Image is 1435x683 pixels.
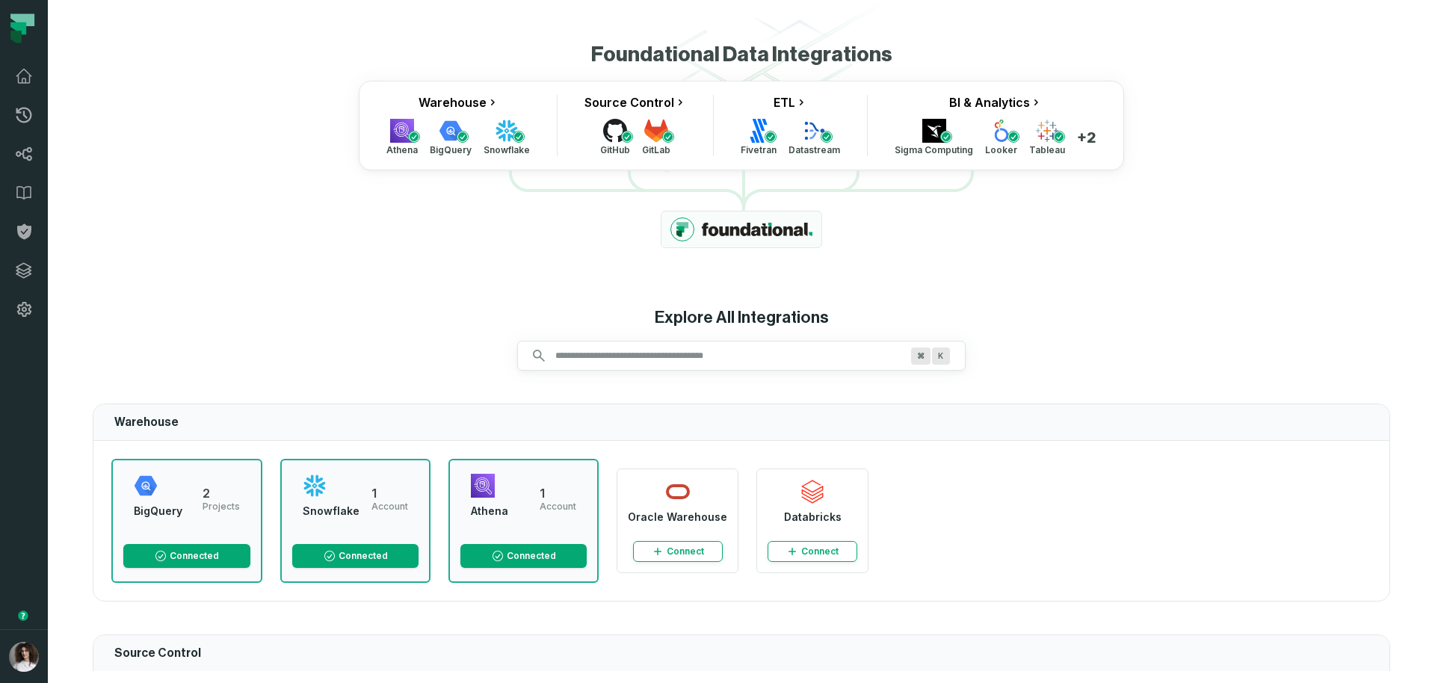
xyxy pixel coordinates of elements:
span: Datastream [789,144,840,156]
span: Athena [386,144,418,156]
span: BigQuery [134,504,182,526]
div: Foundational Data Integrations [591,42,892,67]
img: avatar of Aluma Gelbard [9,642,39,672]
span: Account [540,501,576,512]
span: Snowflake [484,144,530,156]
span: GitLab [642,144,670,156]
span: Press ⌘ + K to focus the search bar [911,347,931,365]
div: Explore All Integrations [655,308,829,327]
button: Connected [123,544,250,568]
span: Looker [985,144,1017,156]
a: ETL [774,95,807,110]
span: Athena [471,504,508,526]
a: BI & Analytics [949,95,1042,110]
span: Press ⌘ + K to focus the search bar [932,347,950,365]
h2: 1 [540,487,576,499]
button: Connected [460,544,587,568]
span: Account [371,501,408,512]
div: Tooltip anchor [16,609,30,622]
span: GitHub [600,144,630,156]
a: Source Control [584,95,686,110]
button: Connect [768,541,857,562]
div: Source Control [93,635,1389,672]
span: Snowflake [303,504,359,526]
span: Sigma Computing [895,144,973,156]
span: Projects [203,501,240,512]
span: Tableau [1029,144,1065,156]
span: +2 [1077,130,1096,145]
span: Databricks [784,510,842,532]
span: Fivetran [741,144,777,156]
h2: 2 [203,487,240,499]
a: Warehouse [419,95,499,110]
span: Oracle Warehouse [628,510,727,532]
button: Connect [633,541,723,562]
h2: 1 [371,487,408,499]
button: Connected [292,544,419,568]
div: Warehouse [93,404,1389,441]
span: BigQuery [430,144,472,156]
